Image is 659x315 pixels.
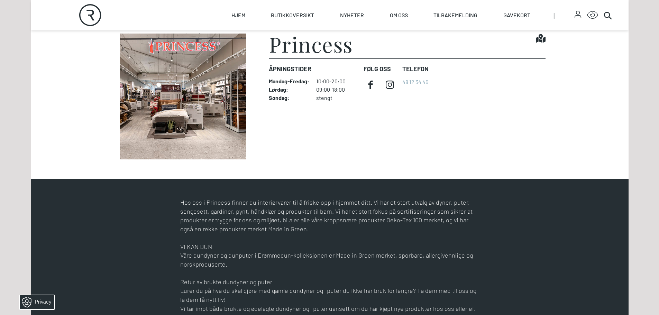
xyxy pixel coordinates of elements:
dt: Søndag : [269,94,309,101]
p: Hos oss i Princess finner du interiørvarer til å friske opp i hjemmet ditt. Vi har et stort utval... [180,198,479,233]
dt: Telefon [402,64,429,74]
div: © Mappedin [575,153,592,157]
p: VI KAN DUN [180,242,479,251]
dt: FØLG OSS [364,64,397,74]
button: Open Accessibility Menu [587,10,598,21]
dt: Åpningstider [269,64,358,74]
dd: stengt [316,94,358,101]
p: Lurer du på hva du skal gjøre med gamle dundyner og -puter du ikke har bruk for lengre? Ta dem me... [180,286,479,304]
dt: Mandag - Fredag : [269,78,309,85]
p: Vi tar imot både brukte og ødelagte dundyner og -puter uansett om du har kjøpt nye produkter hos ... [180,304,479,313]
h1: Princess [269,34,353,54]
iframe: Manage Preferences [7,293,63,312]
dd: 10:00-20:00 [316,78,358,85]
a: facebook [364,78,377,92]
details: Attribution [573,152,598,157]
p: Retur av brukte dundyner og puter [180,278,479,287]
dt: Lørdag : [269,86,309,93]
a: instagram [383,78,397,92]
p: Våre dundyner og dunputer i Drømmedun-kolleksjonen er Made in Green merket, sporbare, allergivenn... [180,251,479,269]
a: 48 12 34 46 [402,78,428,85]
dd: 09:00-18:00 [316,86,358,93]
